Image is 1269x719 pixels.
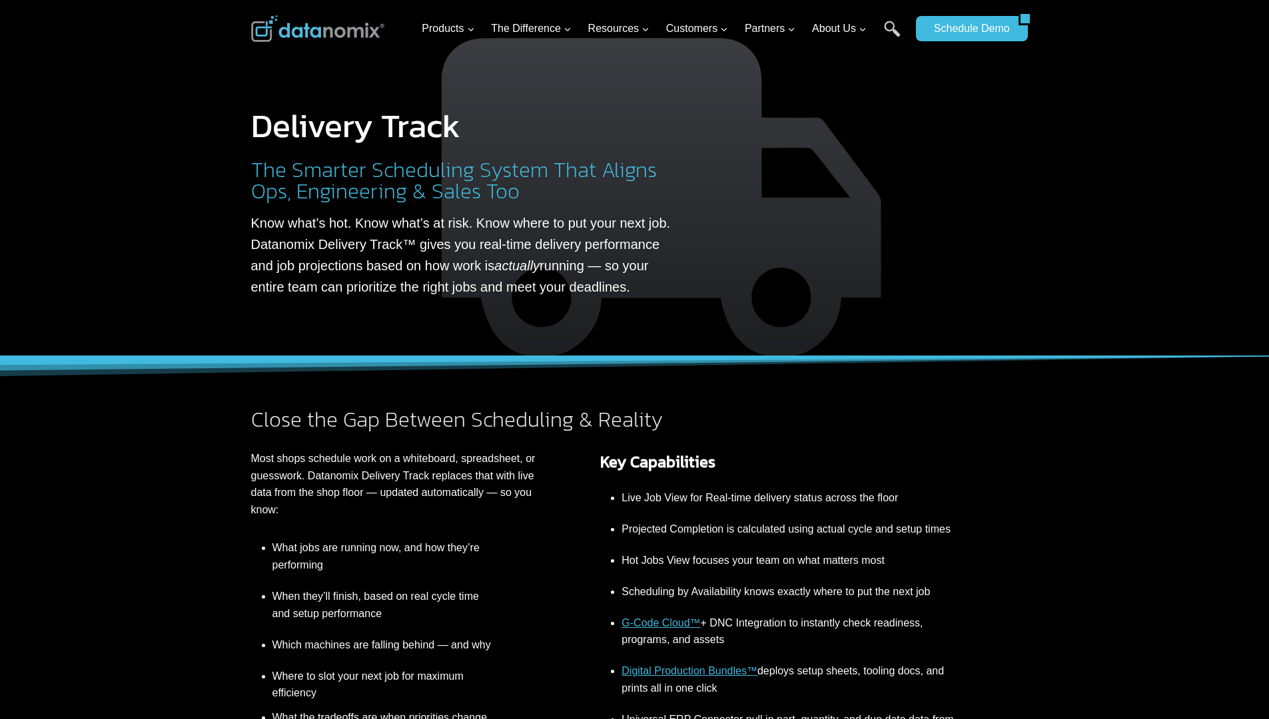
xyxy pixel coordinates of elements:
h2: The Smarter Scheduling System That Aligns Ops, Engineering & Sales Too [251,159,681,202]
a: Search [884,21,901,51]
li: deploys setup sheets, tooling docs, and prints all in one click [622,656,964,704]
li: Where to slot your next job for maximum efficiency [272,660,494,709]
a: Digital Production Bundles™ [622,665,757,676]
li: Scheduling by Availability knows exactly where to put the next job [622,576,964,607]
li: Live Job View for Real-time delivery status across the floor [622,482,964,513]
nav: Primary Navigation [416,7,909,51]
p: Most shops schedule work on a whiteboard, spreadsheet, or guesswork. Datanomix Delivery Track rep... [251,450,548,518]
em: actually [494,258,540,273]
span: Partners [745,20,795,37]
h1: Delivery Track [251,109,681,142]
li: Hot Jobs View focuses your team on what matters most [622,545,964,576]
span: About Us [812,20,867,37]
span: Resources [588,20,649,37]
a: Schedule Demo [916,16,1019,41]
img: Datanomix [251,15,384,42]
a: G-Code Cloud™ [622,617,700,628]
h3: Key Capabilities [600,450,1018,474]
li: What jobs are running now, and how they’re performing [272,539,494,581]
li: Which machines are falling behind — and why [272,629,494,660]
p: Know what’s hot. Know what’s at risk. Know where to put your next job. Datanomix Delivery Track™ ... [251,212,681,298]
span: Products [422,20,474,37]
span: Customers [666,20,728,37]
span: The Difference [491,20,572,37]
li: + DNC Integration to instantly check readiness, programs, and assets [622,607,964,656]
li: Projected Completion is calculated using actual cycle and setup times [622,513,964,545]
li: When they’ll finish, based on real cycle time and setup performance [272,581,494,629]
h2: Close the Gap Between Scheduling & Reality [251,409,987,430]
